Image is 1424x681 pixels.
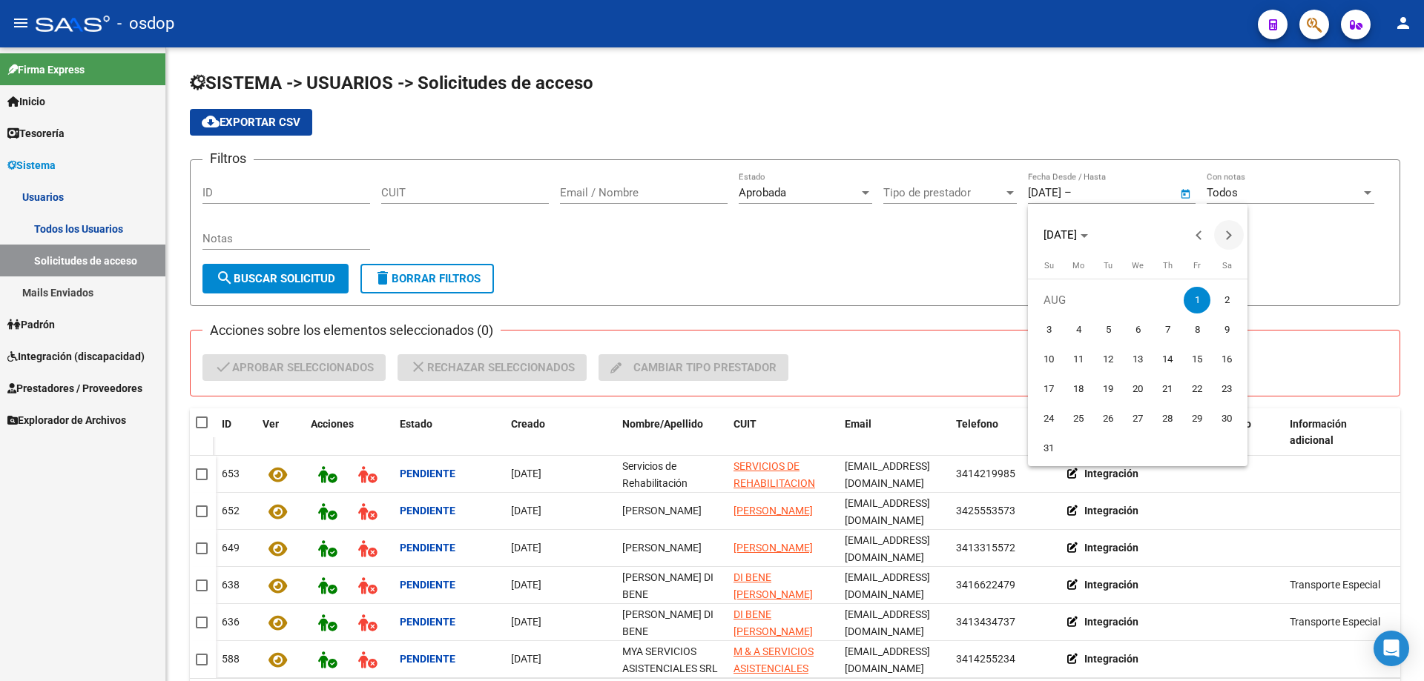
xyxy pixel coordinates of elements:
button: August 21, 2025 [1153,374,1182,404]
span: Mo [1072,261,1084,270]
button: August 11, 2025 [1064,345,1093,374]
span: 29 [1184,405,1210,432]
td: AUG [1034,285,1182,315]
button: August 19, 2025 [1093,374,1123,404]
span: 14 [1154,346,1181,373]
span: 1 [1184,287,1210,313]
span: 20 [1124,376,1151,402]
span: 19 [1095,376,1121,402]
span: Fr [1193,261,1201,270]
span: 15 [1184,346,1210,373]
span: 3 [1035,316,1062,343]
button: August 1, 2025 [1182,285,1212,315]
button: August 14, 2025 [1153,345,1182,374]
button: Next month [1214,220,1244,250]
span: 6 [1124,316,1151,343]
span: 11 [1065,346,1092,373]
button: August 22, 2025 [1182,374,1212,404]
button: August 17, 2025 [1034,374,1064,404]
button: August 12, 2025 [1093,345,1123,374]
button: August 6, 2025 [1123,315,1153,345]
span: 27 [1124,405,1151,432]
span: 23 [1213,376,1240,402]
button: August 28, 2025 [1153,404,1182,433]
button: August 29, 2025 [1182,404,1212,433]
div: Open Intercom Messenger [1374,631,1409,666]
button: Choose month and year [1038,222,1094,248]
span: 18 [1065,376,1092,402]
span: 25 [1065,405,1092,432]
button: August 23, 2025 [1212,374,1242,404]
span: 17 [1035,376,1062,402]
button: August 25, 2025 [1064,404,1093,433]
span: 21 [1154,376,1181,402]
button: August 4, 2025 [1064,315,1093,345]
button: August 3, 2025 [1034,315,1064,345]
button: August 16, 2025 [1212,345,1242,374]
span: 28 [1154,405,1181,432]
button: August 8, 2025 [1182,315,1212,345]
span: 10 [1035,346,1062,373]
button: August 15, 2025 [1182,345,1212,374]
span: 26 [1095,405,1121,432]
span: Tu [1104,261,1112,270]
span: 5 [1095,316,1121,343]
button: August 2, 2025 [1212,285,1242,315]
span: 4 [1065,316,1092,343]
button: August 13, 2025 [1123,345,1153,374]
span: Su [1044,261,1054,270]
button: August 18, 2025 [1064,374,1093,404]
button: August 20, 2025 [1123,374,1153,404]
span: We [1132,261,1144,270]
button: August 24, 2025 [1034,404,1064,433]
span: 30 [1213,405,1240,432]
span: 31 [1035,435,1062,462]
span: 8 [1184,316,1210,343]
button: August 31, 2025 [1034,433,1064,463]
span: 22 [1184,376,1210,402]
span: Th [1163,261,1173,270]
span: 24 [1035,405,1062,432]
span: [DATE] [1044,228,1077,242]
button: August 5, 2025 [1093,315,1123,345]
button: August 30, 2025 [1212,404,1242,433]
button: August 10, 2025 [1034,345,1064,374]
span: 7 [1154,316,1181,343]
button: Previous month [1184,220,1214,250]
button: August 26, 2025 [1093,404,1123,433]
button: August 7, 2025 [1153,315,1182,345]
span: Sa [1222,261,1232,270]
button: August 27, 2025 [1123,404,1153,433]
span: 12 [1095,346,1121,373]
span: 2 [1213,287,1240,313]
span: 9 [1213,316,1240,343]
span: 16 [1213,346,1240,373]
button: August 9, 2025 [1212,315,1242,345]
span: 13 [1124,346,1151,373]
